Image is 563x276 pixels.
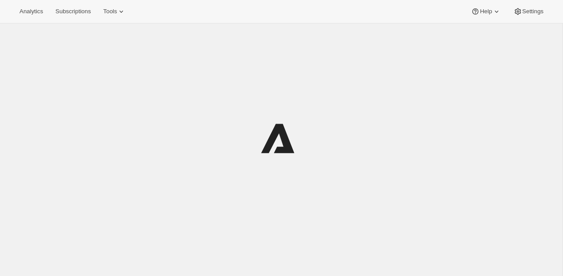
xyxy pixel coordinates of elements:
span: Analytics [19,8,43,15]
span: Help [480,8,492,15]
button: Subscriptions [50,5,96,18]
span: Tools [103,8,117,15]
span: Settings [522,8,544,15]
button: Analytics [14,5,48,18]
button: Settings [508,5,549,18]
button: Tools [98,5,131,18]
span: Subscriptions [55,8,91,15]
button: Help [466,5,506,18]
